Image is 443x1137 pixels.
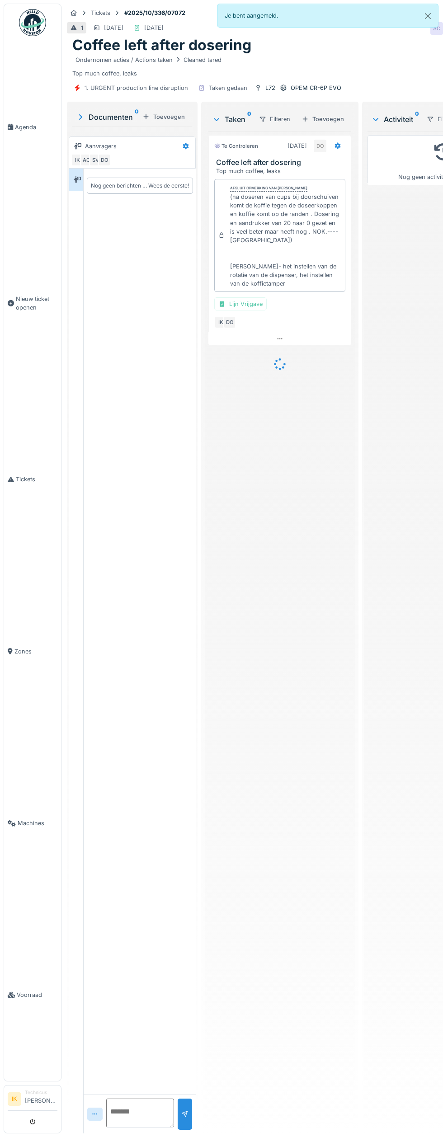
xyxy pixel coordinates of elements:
[75,56,221,64] div: Ondernomen acties / Actions taken Cleaned tared
[4,909,61,1081] a: Voorraad
[216,167,347,175] div: Top much coffee, leaks
[314,140,326,152] div: DO
[247,114,251,125] sup: 0
[25,1089,57,1109] li: [PERSON_NAME]
[14,647,57,656] span: Zones
[121,9,189,17] strong: #2025/10/336/07072
[19,9,46,36] img: Badge_color-CXgf-gQk.svg
[255,113,294,126] div: Filteren
[230,185,307,192] div: Afsluit opmerking van [PERSON_NAME]
[4,41,61,213] a: Agenda
[415,114,419,125] sup: 0
[139,111,189,123] div: Toevoegen
[91,9,110,17] div: Tickets
[25,1089,57,1096] div: Technicus
[85,84,188,92] div: 1. URGENT production line disruption
[214,316,227,329] div: IK
[89,154,102,166] div: SV
[16,475,57,484] span: Tickets
[8,1092,21,1106] li: IK
[17,991,57,999] span: Voorraad
[71,154,84,166] div: IK
[135,112,139,122] sup: 0
[217,4,438,28] div: Je bent aangemeld.
[216,158,347,167] h3: Coffee left after dosering
[209,84,247,92] div: Taken gedaan
[85,142,117,150] div: Aanvragers
[8,1089,57,1111] a: IK Technicus[PERSON_NAME]
[287,141,307,150] div: [DATE]
[4,565,61,737] a: Zones
[430,22,443,35] div: AC
[4,738,61,909] a: Machines
[223,316,236,329] div: DO
[214,142,258,150] div: Te controleren
[98,154,111,166] div: DO
[144,23,164,32] div: [DATE]
[4,213,61,394] a: Nieuw ticket openen
[72,37,251,54] h1: Coffee left after dosering
[265,84,275,92] div: L72
[76,112,139,122] div: Documenten
[214,297,267,310] div: Lijn Vrijgave
[230,193,341,288] div: (na doseren van cups bij doorschuiven komt de koffie tegen de doseerkoppen en koffie komt op de r...
[371,114,419,125] div: Activiteit
[91,182,189,190] div: Nog geen berichten … Wees de eerste!
[81,23,83,32] div: 1
[4,394,61,565] a: Tickets
[104,23,123,32] div: [DATE]
[16,295,57,312] span: Nieuw ticket openen
[298,113,348,125] div: Toevoegen
[18,819,57,827] span: Machines
[212,114,251,125] div: Taken
[15,123,57,132] span: Agenda
[80,154,93,166] div: AC
[418,4,438,28] button: Close
[291,84,341,92] div: OPEM CR-6P EVO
